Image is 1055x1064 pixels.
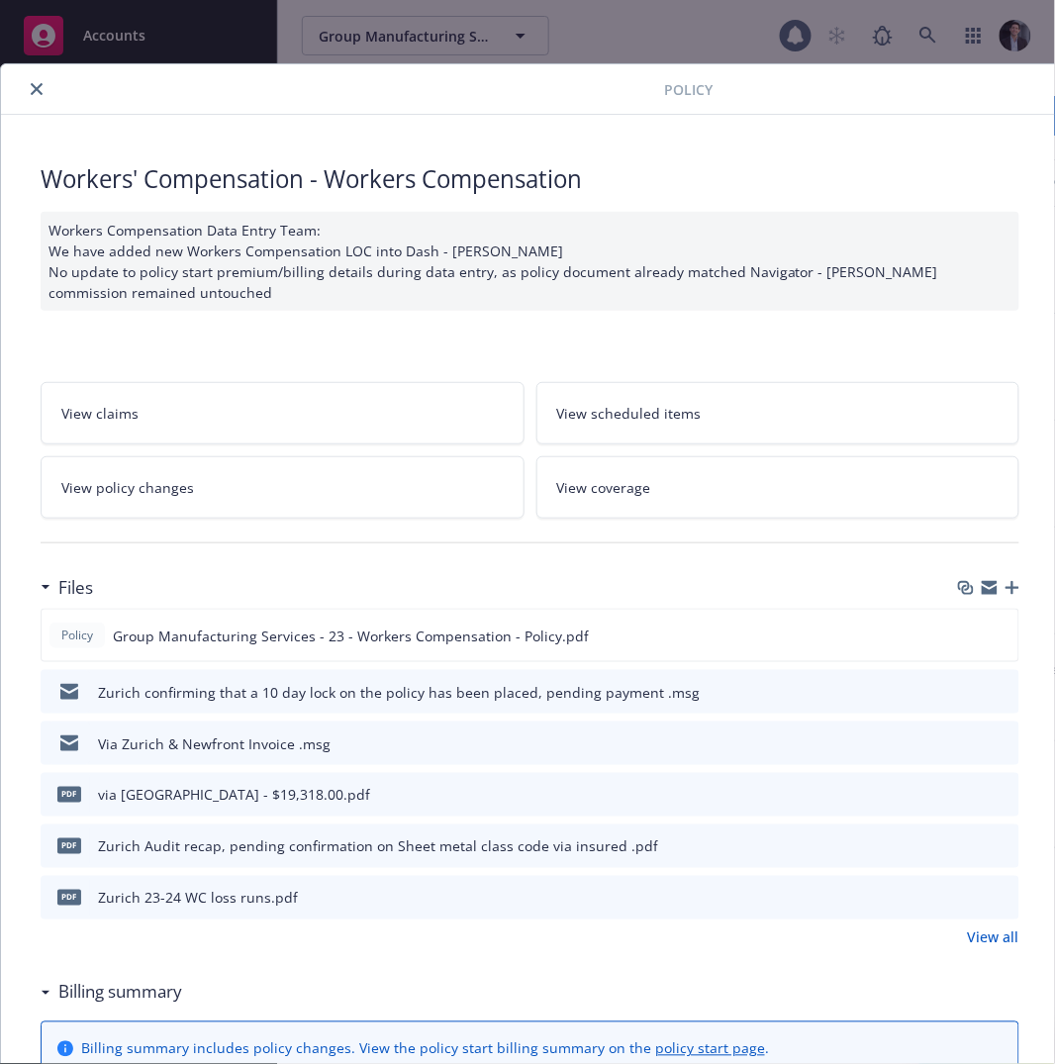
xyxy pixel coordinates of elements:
span: View scheduled items [557,403,702,424]
div: Workers' Compensation - Workers Compensation [41,162,1019,196]
button: download file [962,888,978,909]
span: pdf [57,890,81,905]
a: View coverage [536,456,1020,519]
button: preview file [994,785,1011,806]
button: download file [961,626,977,646]
span: View coverage [557,477,651,498]
span: Group Manufacturing Services - 23 - Workers Compensation - Policy.pdf [113,626,589,646]
span: View policy changes [61,477,194,498]
h3: Billing summary [58,980,182,1006]
span: Policy [664,79,713,100]
a: policy start page [655,1039,765,1058]
button: download file [962,836,978,857]
button: preview file [994,682,1011,703]
span: Policy [57,627,97,644]
h3: Files [58,575,93,601]
button: preview file [994,836,1011,857]
a: View policy changes [41,456,525,519]
button: download file [962,682,978,703]
div: Via Zurich & Newfront Invoice .msg [98,733,331,754]
span: pdf [57,787,81,802]
button: download file [962,733,978,754]
div: Billing summary [41,980,182,1006]
div: Zurich confirming that a 10 day lock on the policy has been placed, pending payment .msg [98,682,700,703]
div: via [GEOGRAPHIC_DATA] - $19,318.00.pdf [98,785,370,806]
span: View claims [61,403,139,424]
button: preview file [994,888,1011,909]
a: View claims [41,382,525,444]
div: Zurich 23-24 WC loss runs.pdf [98,888,298,909]
div: Workers Compensation Data Entry Team: We have added new Workers Compensation LOC into Dash - [PER... [41,212,1019,311]
span: pdf [57,838,81,853]
button: download file [962,785,978,806]
a: View all [968,927,1019,948]
a: View scheduled items [536,382,1020,444]
button: preview file [994,733,1011,754]
button: close [25,77,48,101]
div: Billing summary includes policy changes. View the policy start billing summary on the . [81,1038,769,1059]
button: preview file [993,626,1010,646]
div: Files [41,575,93,601]
div: Zurich Audit recap, pending confirmation on Sheet metal class code via insured .pdf [98,836,658,857]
